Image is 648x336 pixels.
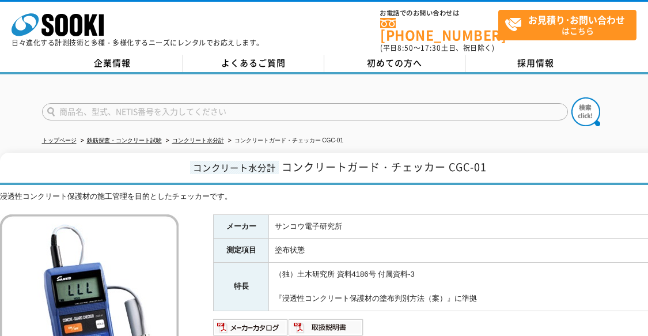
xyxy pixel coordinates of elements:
[289,326,364,334] a: 取扱説明書
[367,56,422,69] span: 初めての方へ
[380,10,498,17] span: お電話でのお問い合わせは
[42,55,183,72] a: 企業情報
[214,239,269,263] th: 測定項目
[397,43,414,53] span: 8:50
[420,43,441,53] span: 17:30
[380,43,494,53] span: (平日 ～ 土日、祝日除く)
[214,263,269,311] th: 特長
[12,39,264,46] p: 日々進化する計測技術と多種・多様化するニーズにレンタルでお応えします。
[465,55,607,72] a: 採用情報
[183,55,324,72] a: よくあるご質問
[528,13,625,27] strong: お見積り･お問い合わせ
[42,137,77,144] a: トップページ
[214,214,269,239] th: メーカー
[380,18,498,41] a: [PHONE_NUMBER]
[87,137,162,144] a: 鉄筋探査・コンクリート試験
[172,137,224,144] a: コンクリート水分計
[226,135,343,147] li: コンクリートガード・チェッカー CGC-01
[498,10,636,40] a: お見積り･お問い合わせはこちら
[42,103,568,120] input: 商品名、型式、NETIS番号を入力してください
[505,10,636,39] span: はこちら
[571,97,600,126] img: btn_search.png
[282,159,487,175] span: コンクリートガード・チェッカー CGC-01
[190,161,279,174] span: コンクリート水分計
[324,55,465,72] a: 初めての方へ
[213,326,289,334] a: メーカーカタログ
